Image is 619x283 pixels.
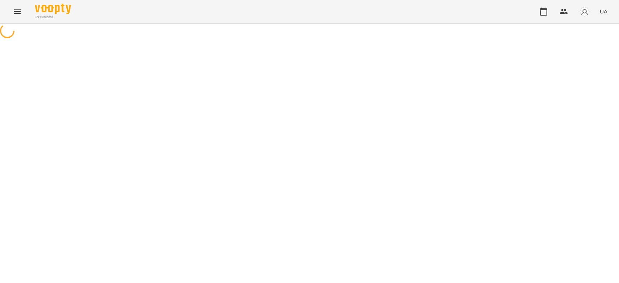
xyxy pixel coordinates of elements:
button: UA [597,5,610,18]
span: For Business [35,15,71,20]
button: Menu [9,3,26,20]
img: Voopty Logo [35,4,71,14]
img: avatar_s.png [579,7,590,17]
span: UA [600,8,607,15]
